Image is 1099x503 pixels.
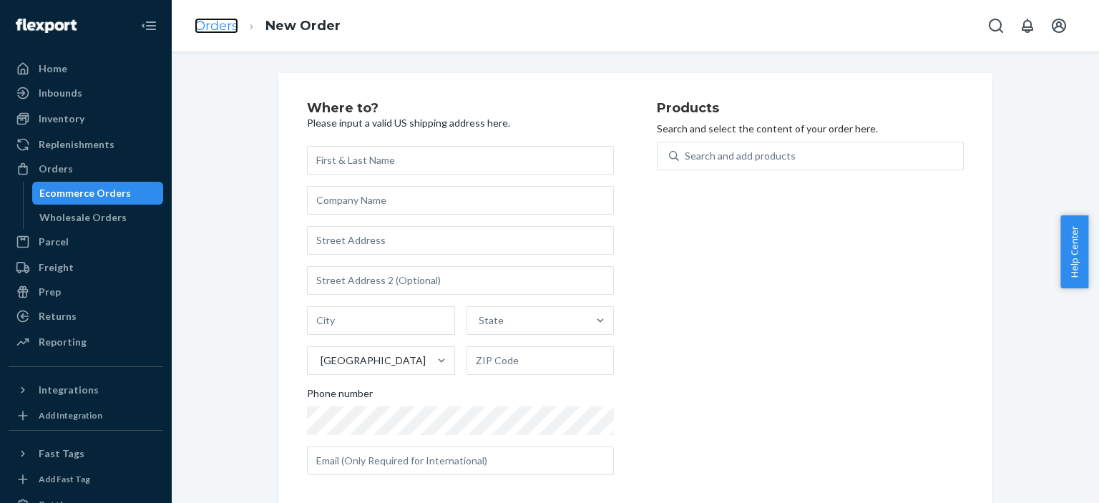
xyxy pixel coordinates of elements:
[1013,11,1042,40] button: Open notifications
[16,19,77,33] img: Flexport logo
[183,5,352,47] ol: breadcrumbs
[1060,215,1088,288] button: Help Center
[9,442,163,465] button: Fast Tags
[9,407,163,424] a: Add Integration
[39,260,74,275] div: Freight
[39,186,131,200] div: Ecommerce Orders
[307,226,614,255] input: Street Address
[9,280,163,303] a: Prep
[32,206,164,229] a: Wholesale Orders
[1045,11,1073,40] button: Open account menu
[39,409,102,421] div: Add Integration
[32,182,164,205] a: Ecommerce Orders
[657,122,964,136] p: Search and select the content of your order here.
[9,331,163,353] a: Reporting
[9,82,163,104] a: Inbounds
[39,473,90,485] div: Add Fast Tag
[9,157,163,180] a: Orders
[265,18,341,34] a: New Order
[467,346,615,375] input: ZIP Code
[319,353,321,368] input: [GEOGRAPHIC_DATA]
[39,162,73,176] div: Orders
[39,137,114,152] div: Replenishments
[9,471,163,488] a: Add Fast Tag
[39,335,87,349] div: Reporting
[9,379,163,401] button: Integrations
[39,446,84,461] div: Fast Tags
[307,102,614,116] h2: Where to?
[307,146,614,175] input: First & Last Name
[307,386,373,406] span: Phone number
[307,116,614,130] p: Please input a valid US shipping address here.
[9,107,163,130] a: Inventory
[39,112,84,126] div: Inventory
[307,446,614,475] input: Email (Only Required for International)
[9,305,163,328] a: Returns
[135,11,163,40] button: Close Navigation
[39,285,61,299] div: Prep
[195,18,238,34] a: Orders
[39,62,67,76] div: Home
[307,186,614,215] input: Company Name
[307,266,614,295] input: Street Address 2 (Optional)
[39,309,77,323] div: Returns
[307,306,455,335] input: City
[39,235,69,249] div: Parcel
[982,11,1010,40] button: Open Search Box
[9,133,163,156] a: Replenishments
[9,256,163,279] a: Freight
[479,313,504,328] div: State
[321,353,426,368] div: [GEOGRAPHIC_DATA]
[39,383,99,397] div: Integrations
[9,57,163,80] a: Home
[9,230,163,253] a: Parcel
[39,210,127,225] div: Wholesale Orders
[685,149,796,163] div: Search and add products
[657,102,964,116] h2: Products
[39,86,82,100] div: Inbounds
